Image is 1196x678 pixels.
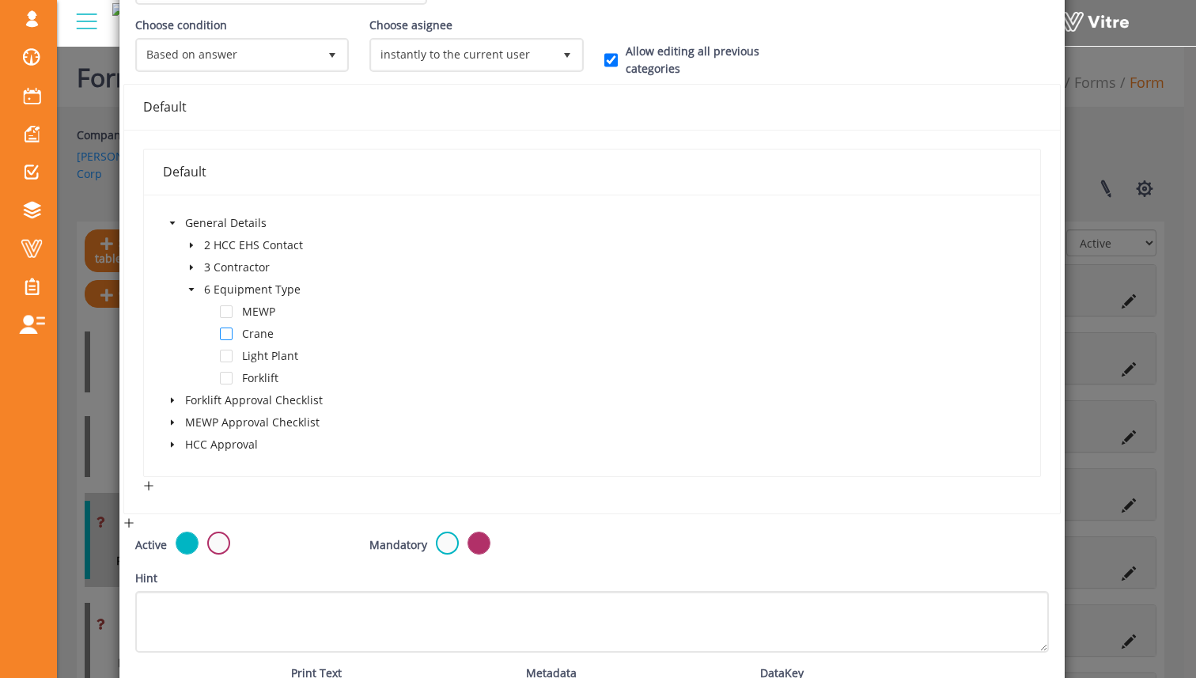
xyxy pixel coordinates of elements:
[182,435,261,454] span: HCC Approval
[318,40,346,69] span: select
[239,302,278,321] span: MEWP
[239,347,301,366] span: Light Plant
[239,324,277,343] span: Crane
[168,219,176,227] span: caret-down
[187,286,195,294] span: caret-down
[168,396,176,404] span: caret-down
[123,517,134,528] span: plus
[201,236,306,255] span: 2 HCC EHS Contact
[138,40,318,69] span: Based on answer
[163,162,1022,182] div: Default
[143,480,154,491] span: plus
[182,214,270,233] span: General Details
[182,391,326,410] span: Forklift Approval Checklist
[242,326,274,341] span: Crane
[187,263,195,271] span: caret-down
[135,536,167,554] label: Active
[242,370,278,385] span: Forklift
[242,304,275,319] span: MEWP
[369,17,452,34] label: Choose asignee
[204,237,303,252] span: 2 HCC EHS Contact
[168,441,176,449] span: caret-down
[204,259,270,275] span: 3 Contractor
[242,348,298,363] span: Light Plant
[182,413,323,432] span: MEWP Approval Checklist
[201,258,273,277] span: 3 Contractor
[185,215,267,230] span: General Details
[369,536,427,554] label: Mandatory
[372,40,552,69] span: instantly to the current user
[201,280,304,299] span: 6 Equipment Type
[187,241,195,249] span: caret-down
[135,570,157,587] label: Hint
[185,392,323,407] span: Forklift Approval Checklist
[168,419,176,426] span: caret-down
[185,415,320,430] span: MEWP Approval Checklist
[626,43,815,78] label: Allow editing all previous categories
[239,369,282,388] span: Forklift
[135,17,227,34] label: Choose condition
[185,437,258,452] span: HCC Approval
[553,40,581,69] span: select
[204,282,301,297] span: 6 Equipment Type
[143,97,1042,117] div: Default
